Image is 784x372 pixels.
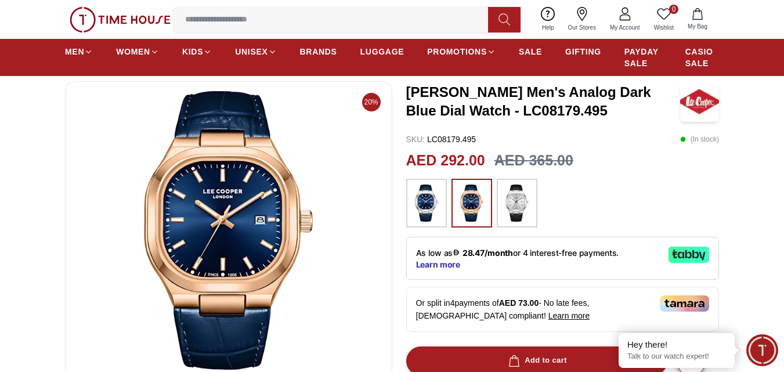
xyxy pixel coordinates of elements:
[649,23,678,32] span: Wishlist
[627,352,726,362] p: Talk to our watch expert!
[75,91,382,370] img: Lee Cooper Men's Analog Dark Blue Dial Watch - LC08179.399
[65,46,84,57] span: MEN
[685,41,719,74] a: CASIO SALE
[427,46,487,57] span: PROMOTIONS
[535,5,561,34] a: Help
[605,23,645,32] span: My Account
[548,311,590,320] span: Learn more
[70,7,171,32] img: ...
[406,287,720,332] div: Or split in 4 payments of - No late fees, [DEMOGRAPHIC_DATA] compliant!
[494,150,573,172] h3: AED 365.00
[565,46,601,57] span: GIFTING
[660,295,709,312] img: Tamara
[681,6,714,33] button: My Bag
[360,46,404,57] span: LUGGAGE
[406,83,681,120] h3: [PERSON_NAME] Men's Analog Dark Blue Dial Watch - LC08179.495
[647,5,681,34] a: 0Wishlist
[65,41,93,62] a: MEN
[406,133,476,145] p: LC08179.495
[680,81,719,122] img: Lee Cooper Men's Analog Dark Blue Dial Watch - LC08179.495
[116,46,150,57] span: WOMEN
[683,22,712,31] span: My Bag
[563,23,601,32] span: Our Stores
[519,46,542,57] span: SALE
[235,41,276,62] a: UNISEX
[624,46,662,69] span: PAYDAY SALE
[235,46,268,57] span: UNISEX
[362,93,381,111] span: 20%
[300,41,337,62] a: BRANDS
[506,354,567,367] div: Add to cart
[627,339,726,351] div: Hey there!
[624,41,662,74] a: PAYDAY SALE
[565,41,601,62] a: GIFTING
[685,46,719,69] span: CASIO SALE
[457,185,486,222] img: ...
[182,46,203,57] span: KIDS
[406,150,485,172] h2: AED 292.00
[427,41,496,62] a: PROMOTIONS
[537,23,559,32] span: Help
[561,5,603,34] a: Our Stores
[182,41,212,62] a: KIDS
[746,334,778,366] div: Chat Widget
[669,5,678,14] span: 0
[360,41,404,62] a: LUGGAGE
[503,185,532,222] img: ...
[499,298,539,308] span: AED 73.00
[300,46,337,57] span: BRANDS
[116,41,159,62] a: WOMEN
[412,185,441,222] img: ...
[519,41,542,62] a: SALE
[406,135,425,144] span: SKU :
[680,133,719,145] p: ( In stock )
